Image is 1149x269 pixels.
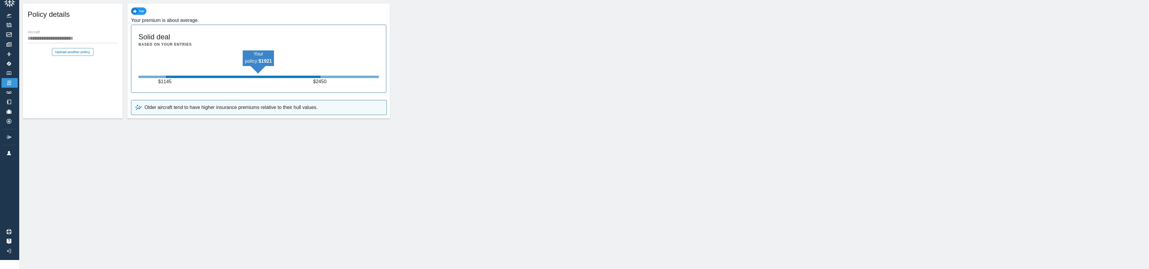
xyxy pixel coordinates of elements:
p: $ 1145 [158,78,173,85]
button: Upload another policy [52,48,93,56]
p: Older aircraft tend to have higher insurance premiums relative to their hull values. [144,104,318,111]
label: Aircraft [28,30,40,35]
p: $ 2450 [313,78,328,85]
p: Your policy: [243,50,274,65]
b: $ 1921 [259,59,272,64]
img: fair-policy-chip-16a22df130daad956e14.svg [131,7,148,15]
img: uptrend-and-star-798e9c881b4915e3b082.svg [135,104,142,111]
h5: Solid deal [138,32,170,42]
div: Policy details [23,4,123,28]
h6: Your premium is about average. [131,16,386,25]
h6: Based on your entries [138,42,192,47]
h5: Policy details [28,10,70,19]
